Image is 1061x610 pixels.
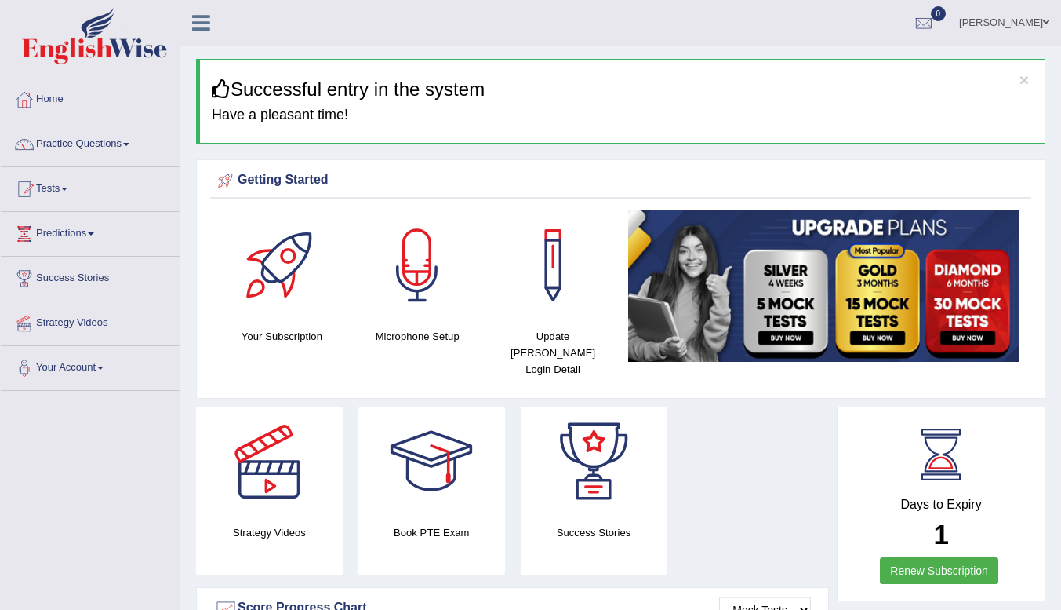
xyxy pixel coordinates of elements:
[1,212,180,251] a: Predictions
[931,6,947,21] span: 0
[855,498,1027,512] h4: Days to Expiry
[933,519,948,550] b: 1
[212,108,1033,123] h4: Have a pleasant time!
[358,328,478,345] h4: Microphone Setup
[196,524,343,541] h4: Strategy Videos
[358,524,505,541] h4: Book PTE Exam
[521,524,667,541] h4: Success Stories
[1,257,180,296] a: Success Stories
[1,301,180,341] a: Strategy Videos
[1,78,180,117] a: Home
[493,328,613,378] h4: Update [PERSON_NAME] Login Detail
[1,122,180,162] a: Practice Questions
[1019,71,1029,88] button: ×
[628,210,1019,362] img: small5.jpg
[212,79,1033,100] h3: Successful entry in the system
[222,328,342,345] h4: Your Subscription
[214,169,1027,192] div: Getting Started
[880,557,998,584] a: Renew Subscription
[1,167,180,206] a: Tests
[1,346,180,385] a: Your Account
